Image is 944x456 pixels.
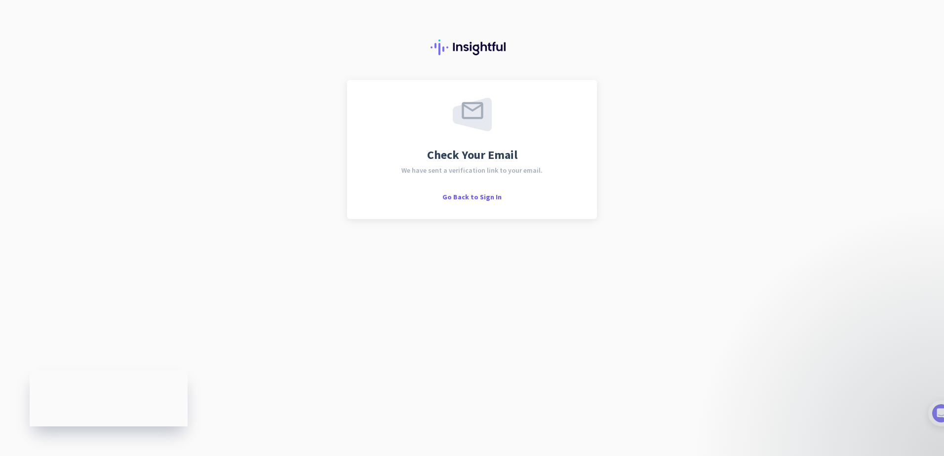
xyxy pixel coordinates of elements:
[453,98,492,131] img: email-sent
[401,167,543,174] span: We have sent a verification link to your email.
[30,370,188,426] iframe: Insightful Status
[442,192,502,201] span: Go Back to Sign In
[742,321,939,431] iframe: Intercom notifications message
[427,149,517,161] span: Check Your Email
[431,39,513,55] img: Insightful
